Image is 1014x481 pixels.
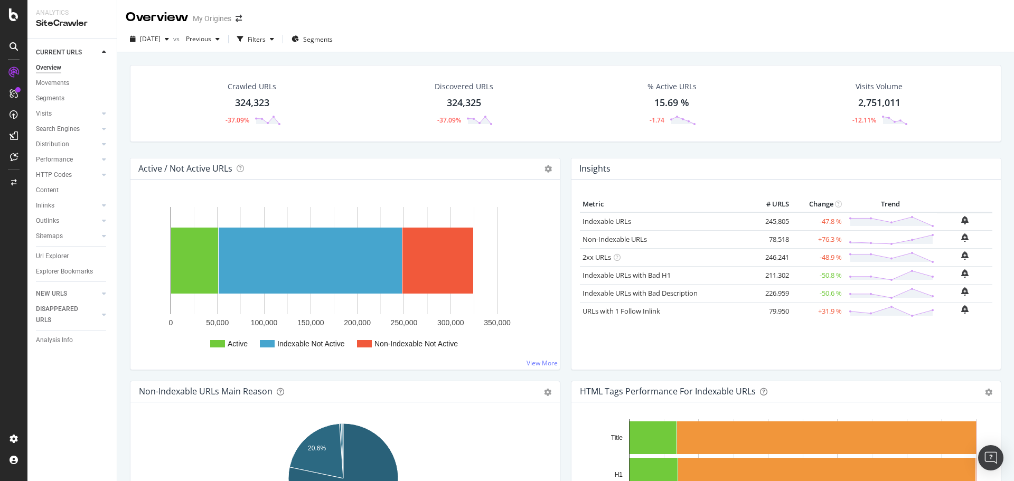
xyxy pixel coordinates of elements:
[580,196,749,212] th: Metric
[36,108,52,119] div: Visits
[615,471,623,478] text: H1
[437,318,464,327] text: 300,000
[544,389,551,396] div: gear
[36,47,99,58] a: CURRENT URLS
[36,108,99,119] a: Visits
[650,116,664,125] div: -1.74
[126,8,189,26] div: Overview
[169,318,173,327] text: 0
[36,169,72,181] div: HTTP Codes
[447,96,481,110] div: 324,325
[580,386,756,397] div: HTML Tags Performance for Indexable URLs
[36,17,108,30] div: SiteCrawler
[792,248,844,266] td: -48.9 %
[233,31,278,48] button: Filters
[583,288,698,298] a: Indexable URLs with Bad Description
[749,284,792,302] td: 226,959
[182,31,224,48] button: Previous
[611,434,623,441] text: Title
[236,15,242,22] div: arrow-right-arrow-left
[251,318,278,327] text: 100,000
[36,200,54,211] div: Inlinks
[36,251,109,262] a: Url Explorer
[36,185,109,196] a: Content
[36,139,99,150] a: Distribution
[36,154,73,165] div: Performance
[647,81,697,92] div: % Active URLs
[36,251,69,262] div: Url Explorer
[749,266,792,284] td: 211,302
[852,116,876,125] div: -12.11%
[193,13,231,24] div: My Origines
[583,270,671,280] a: Indexable URLs with Bad H1
[182,34,211,43] span: Previous
[36,200,99,211] a: Inlinks
[792,284,844,302] td: -50.6 %
[36,169,99,181] a: HTTP Codes
[749,212,792,231] td: 245,805
[36,304,89,326] div: DISAPPEARED URLS
[297,318,324,327] text: 150,000
[228,339,248,348] text: Active
[435,81,493,92] div: Discovered URLs
[583,234,647,244] a: Non-Indexable URLs
[36,215,99,227] a: Outlinks
[36,154,99,165] a: Performance
[36,78,69,89] div: Movements
[36,78,109,89] a: Movements
[228,81,276,92] div: Crawled URLs
[139,386,273,397] div: Non-Indexable URLs Main Reason
[140,34,161,43] span: 2025 Sep. 16th
[36,47,82,58] div: CURRENT URLS
[344,318,371,327] text: 200,000
[749,248,792,266] td: 246,241
[792,196,844,212] th: Change
[374,339,458,348] text: Non-Indexable Not Active
[583,252,611,262] a: 2xx URLs
[173,34,182,43] span: vs
[139,196,548,361] svg: A chart.
[978,445,1003,470] div: Open Intercom Messenger
[749,196,792,212] th: # URLS
[792,212,844,231] td: -47.8 %
[961,251,969,260] div: bell-plus
[206,318,229,327] text: 50,000
[226,116,249,125] div: -37.09%
[36,185,59,196] div: Content
[287,31,337,48] button: Segments
[36,288,67,299] div: NEW URLS
[248,35,266,44] div: Filters
[36,124,80,135] div: Search Engines
[36,231,63,242] div: Sitemaps
[36,62,61,73] div: Overview
[858,96,900,110] div: 2,751,011
[961,287,969,296] div: bell-plus
[579,162,611,176] h4: Insights
[437,116,461,125] div: -37.09%
[36,288,99,299] a: NEW URLS
[36,215,59,227] div: Outlinks
[961,305,969,314] div: bell-plus
[36,93,109,104] a: Segments
[961,233,969,242] div: bell-plus
[527,359,558,367] a: View More
[36,335,109,346] a: Analysis Info
[654,96,689,110] div: 15.69 %
[844,196,937,212] th: Trend
[583,306,660,316] a: URLs with 1 Follow Inlink
[36,231,99,242] a: Sitemaps
[126,31,173,48] button: [DATE]
[749,302,792,320] td: 79,950
[36,266,93,277] div: Explorer Bookmarks
[36,304,99,326] a: DISAPPEARED URLS
[36,266,109,277] a: Explorer Bookmarks
[235,96,269,110] div: 324,323
[961,216,969,224] div: bell-plus
[36,93,64,104] div: Segments
[391,318,418,327] text: 250,000
[792,302,844,320] td: +31.9 %
[138,162,232,176] h4: Active / Not Active URLs
[792,230,844,248] td: +76.3 %
[36,124,99,135] a: Search Engines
